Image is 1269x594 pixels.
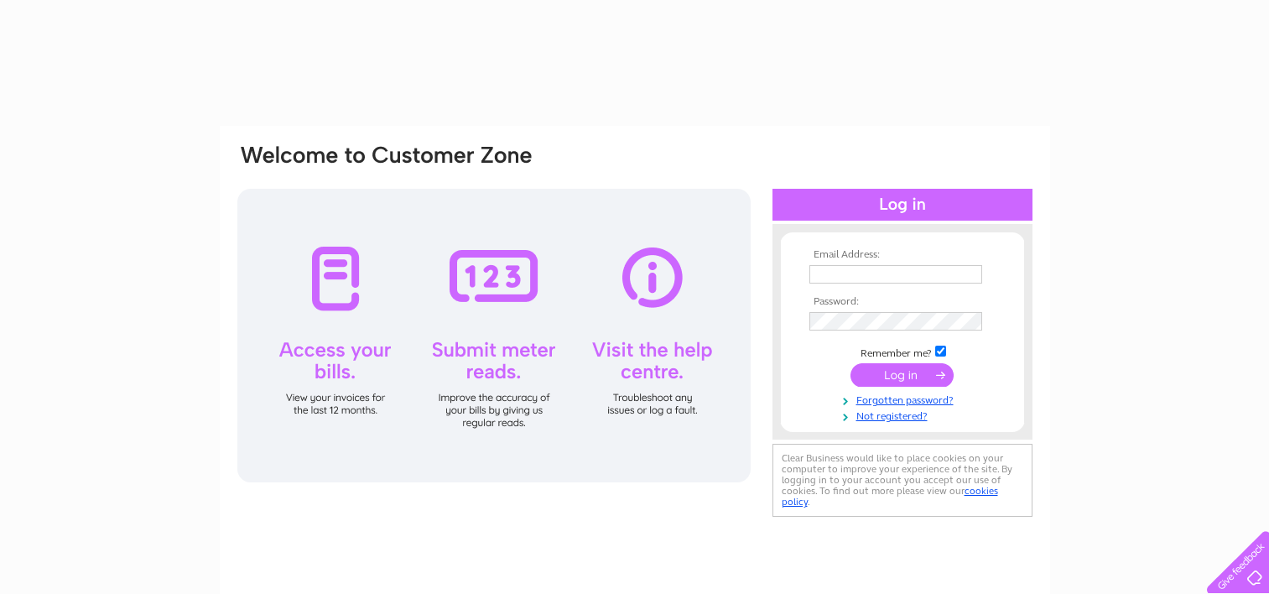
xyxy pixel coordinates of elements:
[772,444,1032,517] div: Clear Business would like to place cookies on your computer to improve your experience of the sit...
[782,485,998,508] a: cookies policy
[809,391,1000,407] a: Forgotten password?
[805,296,1000,308] th: Password:
[809,407,1000,423] a: Not registered?
[805,249,1000,261] th: Email Address:
[850,363,954,387] input: Submit
[805,343,1000,360] td: Remember me?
